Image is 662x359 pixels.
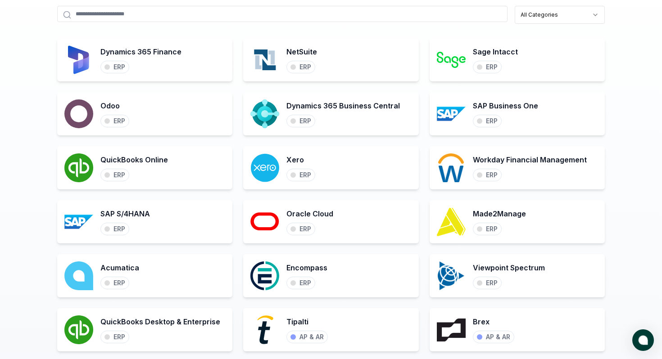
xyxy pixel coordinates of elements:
[250,207,279,236] img: Oracle Cloud logo
[113,333,125,341] div: ERP
[437,153,466,182] img: Workday Financial Management logo
[286,100,400,111] h3: Dynamics 365 Business Central
[437,207,466,236] img: Made2Manage logo
[473,262,545,273] h3: Viewpoint Spectrum
[286,262,327,273] h3: Encompass
[286,154,315,165] h3: Xero
[113,225,125,233] div: ERP
[250,153,279,182] img: Xero logo
[473,100,538,111] h3: SAP Business One
[100,154,168,165] h3: QuickBooks Online
[64,99,93,128] img: Odoo logo
[437,315,466,344] img: Brex logo
[299,279,311,287] div: ERP
[100,100,129,111] h3: Odoo
[437,261,466,290] img: Viewpoint Spectrum logo
[486,171,498,179] div: ERP
[113,63,125,71] div: ERP
[486,333,510,341] div: AP & AR
[64,45,93,74] img: Dynamics 365 Finance logo
[299,225,311,233] div: ERP
[632,329,654,351] button: atlas-launcher
[299,63,311,71] div: ERP
[286,46,317,57] h3: NetSuite
[473,46,518,57] h3: Sage Intacct
[100,208,150,219] h3: SAP S/4HANA
[250,315,279,344] img: Tipalti logo
[113,117,125,125] div: ERP
[100,46,181,57] h3: Dynamics 365 Finance
[486,63,498,71] div: ERP
[486,225,498,233] div: ERP
[100,316,220,327] h3: QuickBooks Desktop & Enterprise
[299,333,324,341] div: AP & AR
[64,207,93,236] img: SAP S/4HANA logo
[486,117,498,125] div: ERP
[473,316,514,327] h3: Brex
[100,262,139,273] h3: Acumatica
[299,171,311,179] div: ERP
[250,261,279,290] img: Encompass logo
[64,315,93,344] img: QuickBooks Desktop & Enterprise logo
[64,261,93,290] img: Acumatica logo
[64,153,93,182] img: QuickBooks Online logo
[250,99,279,128] img: Dynamics 365 Business Central logo
[113,279,125,287] div: ERP
[473,154,587,165] h3: Workday Financial Management
[250,45,279,74] img: NetSuite logo
[473,208,526,219] h3: Made2Manage
[299,117,311,125] div: ERP
[286,208,333,219] h3: Oracle Cloud
[113,171,125,179] div: ERP
[486,279,498,287] div: ERP
[437,99,466,128] img: SAP Business One logo
[286,316,328,327] h3: Tipalti
[437,45,466,74] img: Sage Intacct logo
